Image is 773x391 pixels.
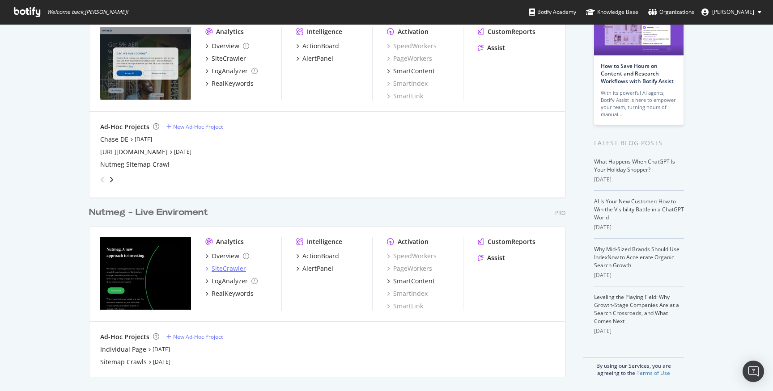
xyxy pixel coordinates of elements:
a: What Happens When ChatGPT Is Your Holiday Shopper? [594,158,675,173]
div: AlertPanel [302,54,333,63]
div: CustomReports [488,27,535,36]
div: SmartContent [393,277,435,286]
div: ActionBoard [302,42,339,50]
a: Overview [205,252,249,261]
div: [DATE] [594,271,684,279]
div: Latest Blog Posts [594,138,684,148]
div: Activation [398,237,429,246]
a: AlertPanel [296,54,333,63]
a: SiteCrawler [205,264,246,273]
div: Open Intercom Messenger [743,361,764,382]
button: [PERSON_NAME] [694,5,769,19]
a: PageWorkers [387,54,432,63]
div: New Ad-Hoc Project [173,123,223,130]
div: ActionBoard [302,252,339,261]
div: angle-left [97,172,108,187]
a: SmartLink [387,92,423,101]
a: Leveling the Playing Field: Why Growth-Stage Companies Are at a Search Crossroads, and What Comes... [594,293,679,325]
img: https://www.chase.co.uk [100,27,191,100]
a: SiteCrawler [205,54,246,63]
span: Welcome back, [PERSON_NAME] ! [47,8,128,16]
a: SmartContent [387,67,435,76]
a: Nutmeg Sitemap Crawl [100,160,170,169]
div: Ad-Hoc Projects [100,332,149,341]
div: By using our Services, you are agreeing to the [583,357,684,377]
a: PageWorkers [387,264,432,273]
a: SpeedWorkers [387,42,437,50]
a: RealKeywords [205,289,254,298]
a: SmartIndex [387,79,428,88]
a: How to Save Hours on Content and Research Workflows with Botify Assist [601,62,674,85]
div: Assist [487,43,505,52]
div: LogAnalyzer [212,277,248,286]
div: angle-right [108,175,115,184]
a: LogAnalyzer [205,67,258,76]
img: How to Save Hours on Content and Research Workflows with Botify Assist [594,8,684,55]
div: Ad-Hoc Projects [100,122,149,131]
div: Intelligence [307,27,342,36]
div: Botify Academy [529,8,576,17]
div: Intelligence [307,237,342,246]
div: Nutmeg - Live Enviroment [89,206,208,219]
div: LogAnalyzer [212,67,248,76]
a: Assist [478,253,505,262]
div: Knowledge Base [586,8,638,17]
a: CustomReports [478,237,535,246]
a: Assist [478,43,505,52]
a: RealKeywords [205,79,254,88]
a: AI Is Your New Customer: How to Win the Visibility Battle in a ChatGPT World [594,198,684,221]
a: [DATE] [174,148,191,156]
a: SpeedWorkers [387,252,437,261]
a: Terms of Use [637,369,670,377]
a: [DATE] [135,135,152,143]
div: AlertPanel [302,264,333,273]
div: RealKeywords [212,79,254,88]
a: New Ad-Hoc Project [166,123,223,130]
a: SmartLink [387,302,423,311]
a: Why Mid-Sized Brands Should Use IndexNow to Accelerate Organic Search Growth [594,245,680,269]
a: Sitemap Crawls [100,357,147,366]
div: Analytics [216,27,244,36]
div: SiteCrawler [212,264,246,273]
div: New Ad-Hoc Project [173,333,223,341]
span: Leigh Briars [712,8,754,16]
a: Overview [205,42,249,50]
div: [DATE] [594,176,684,184]
a: [URL][DOMAIN_NAME] [100,147,168,156]
a: ActionBoard [296,252,339,261]
div: Analytics [216,237,244,246]
div: SmartContent [393,67,435,76]
a: Chase DE [100,135,128,144]
div: Activation [398,27,429,36]
div: With its powerful AI agents, Botify Assist is here to empower your team, turning hours of manual… [601,89,677,118]
div: [DATE] [594,223,684,231]
a: Individual Page [100,345,146,354]
a: CustomReports [478,27,535,36]
a: [DATE] [153,358,170,366]
div: Assist [487,253,505,262]
div: CustomReports [488,237,535,246]
a: SmartContent [387,277,435,286]
a: [DATE] [153,345,170,353]
a: New Ad-Hoc Project [166,333,223,341]
a: AlertPanel [296,264,333,273]
div: Overview [212,252,239,261]
a: ActionBoard [296,42,339,50]
a: Nutmeg - Live Enviroment [89,206,212,219]
a: LogAnalyzer [205,277,258,286]
a: SmartIndex [387,289,428,298]
div: Pro [555,209,565,217]
div: RealKeywords [212,289,254,298]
